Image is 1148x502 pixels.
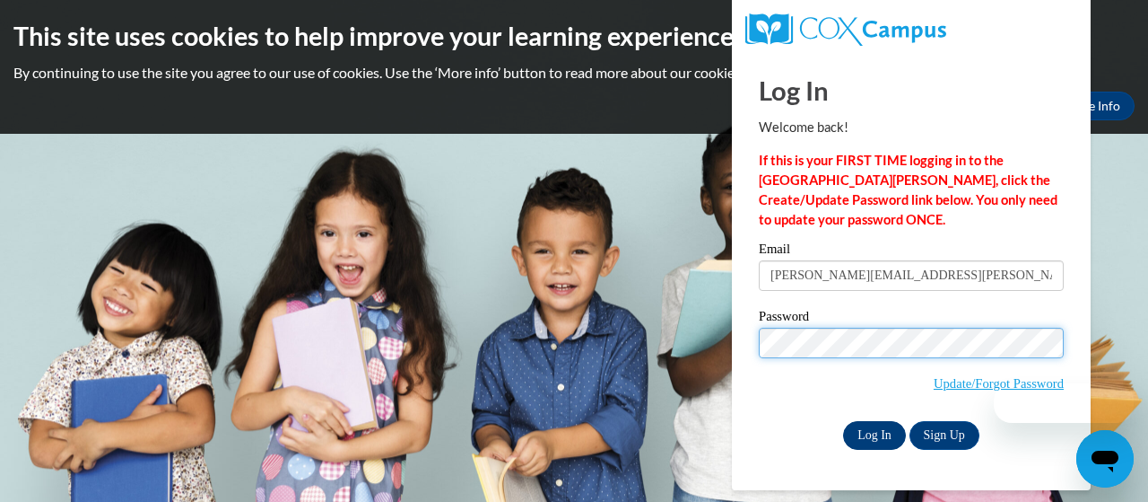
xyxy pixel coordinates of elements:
[759,72,1064,109] h1: Log In
[994,383,1134,423] iframe: Message from company
[13,18,1135,54] h2: This site uses cookies to help improve your learning experience.
[759,153,1057,227] strong: If this is your FIRST TIME logging in to the [GEOGRAPHIC_DATA][PERSON_NAME], click the Create/Upd...
[1076,430,1134,488] iframe: Button to launch messaging window
[759,242,1064,260] label: Email
[745,13,946,46] img: COX Campus
[759,118,1064,137] p: Welcome back!
[13,63,1135,83] p: By continuing to use the site you agree to our use of cookies. Use the ‘More info’ button to read...
[1050,92,1135,120] a: More Info
[843,421,906,450] input: Log In
[909,421,979,450] a: Sign Up
[934,376,1064,391] a: Update/Forgot Password
[759,310,1064,328] label: Password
